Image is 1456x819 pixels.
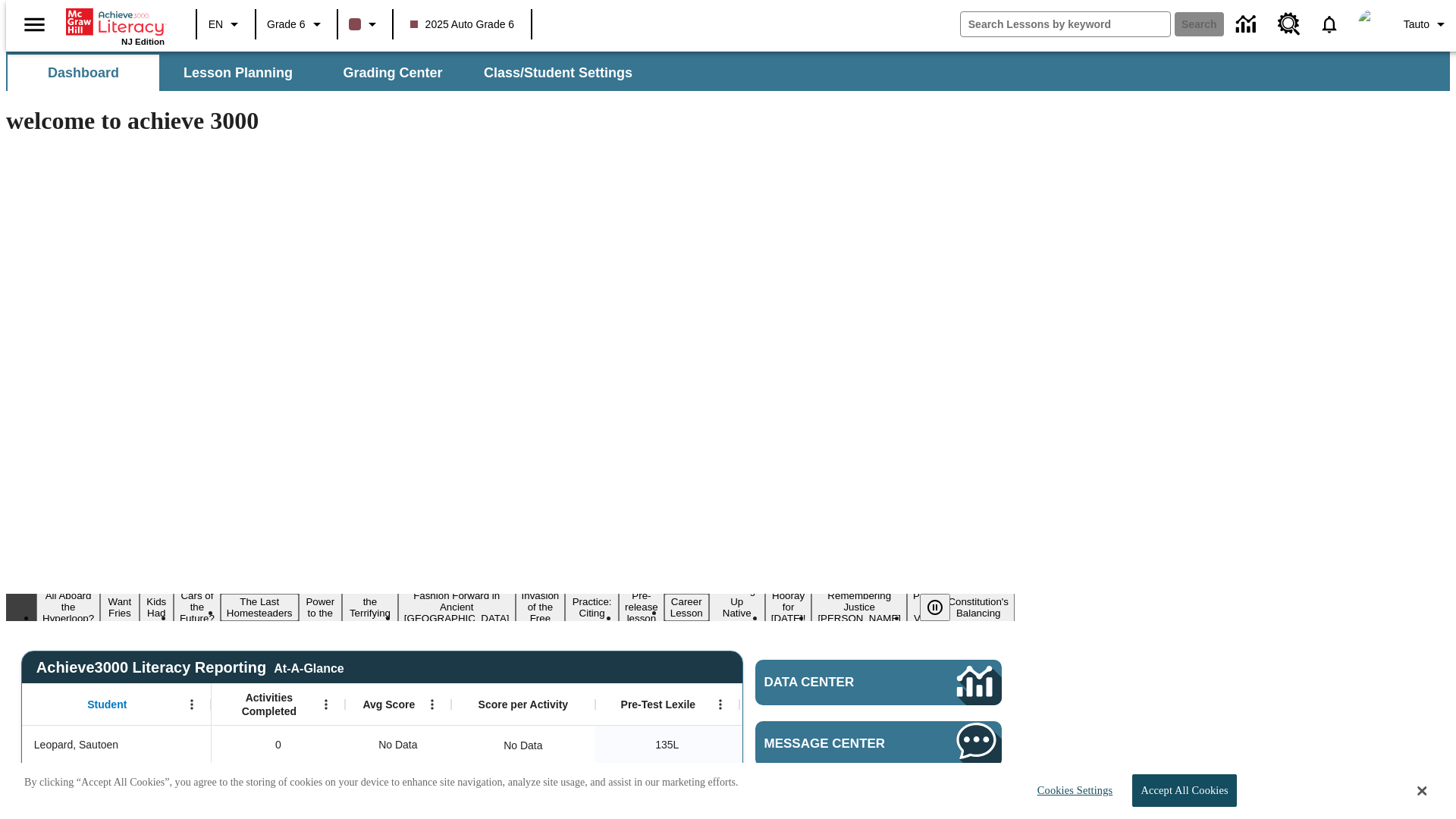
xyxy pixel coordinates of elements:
[362,698,415,711] span: Avg Score
[565,582,619,632] button: Slide 10 Mixed Practice: Citing Evidence
[162,55,314,91] button: Lesson Planning
[755,660,1002,705] a: Data Center
[764,736,912,752] span: Message Center
[219,691,319,718] span: Activities Completed
[398,588,516,626] button: Slide 8 Fashion Forward in Ancient Rome
[184,64,293,82] span: Lesson Planning
[709,693,732,716] button: Open Menu
[343,11,388,38] button: Class color is dark brown. Change class color
[212,726,345,764] div: 0, Leopard, Sautoen
[174,588,221,626] button: Slide 4 Cars of the Future?
[221,594,299,621] button: Slide 5 The Last Homesteaders
[315,693,337,716] button: Open Menu
[811,588,907,626] button: Slide 15 Remembering Justice O'Connor
[1404,17,1429,33] span: Tauto
[267,17,306,33] span: Grade 6
[6,107,1015,135] h1: welcome to achieve 3000
[6,52,1450,91] div: SubNavbar
[209,17,223,33] span: EN
[765,588,812,626] button: Slide 14 Hooray for Constitution Day!
[755,721,1002,767] a: Message Center
[664,594,709,621] button: Slide 12 Career Lesson
[619,588,664,626] button: Slide 11 Pre-release lesson
[920,594,950,621] button: Pause
[180,693,203,716] button: Open Menu
[1349,5,1398,44] button: Select a new avatar
[1132,774,1236,807] button: Accept All Cookies
[24,775,739,790] p: By clicking “Accept All Cookies”, you agree to the storing of cookies on your device to enhance s...
[121,37,165,46] span: NJ Edition
[472,55,645,91] button: Class/Student Settings
[299,582,343,632] button: Slide 6 Solar Power to the People
[709,582,765,632] button: Slide 13 Cooking Up Native Traditions
[1358,9,1389,39] img: Avatar
[1024,775,1119,806] button: Cookies Settings
[1269,4,1310,45] a: Resource Center, Will open in new tab
[961,12,1170,36] input: search field
[479,698,569,711] span: Score per Activity
[920,594,965,621] div: Pause
[87,698,127,711] span: Student
[1227,4,1269,45] a: Data Center
[317,55,469,91] button: Grading Center
[342,582,398,632] button: Slide 7 Attack of the Terrifying Tomatoes
[140,571,174,644] button: Slide 3 Dirty Jobs Kids Had To Do
[12,2,57,47] button: Open side menu
[421,693,444,716] button: Open Menu
[516,576,566,638] button: Slide 9 The Invasion of the Free CD
[942,582,1015,632] button: Slide 17 The Constitution's Balancing Act
[261,11,332,38] button: Grade: Grade 6, Select a grade
[274,659,344,676] div: At-A-Glance
[8,55,159,91] button: Dashboard
[6,55,646,91] div: SubNavbar
[34,737,118,753] span: Leopard, Sautoen
[484,64,632,82] span: Class/Student Settings
[1417,784,1426,798] button: Close
[36,588,100,626] button: Slide 1 All Aboard the Hyperloop?
[66,5,165,46] div: Home
[48,64,119,82] span: Dashboard
[410,17,515,33] span: 2025 Auto Grade 6
[345,726,451,764] div: No Data, Leopard, Sautoen
[66,7,165,37] a: Home
[655,737,679,753] span: 135 Lexile, Leopard, Sautoen
[36,659,344,676] span: Achieve3000 Literacy Reporting
[621,698,696,711] span: Pre-Test Lexile
[496,730,550,761] div: No Data, Leopard, Sautoen
[202,11,250,38] button: Language: EN, Select a language
[1398,11,1456,38] button: Profile/Settings
[371,730,425,761] span: No Data
[764,675,906,690] span: Data Center
[1310,5,1349,44] a: Notifications
[100,571,139,644] button: Slide 2 Do You Want Fries With That?
[907,588,942,626] button: Slide 16 Point of View
[343,64,442,82] span: Grading Center
[275,737,281,753] span: 0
